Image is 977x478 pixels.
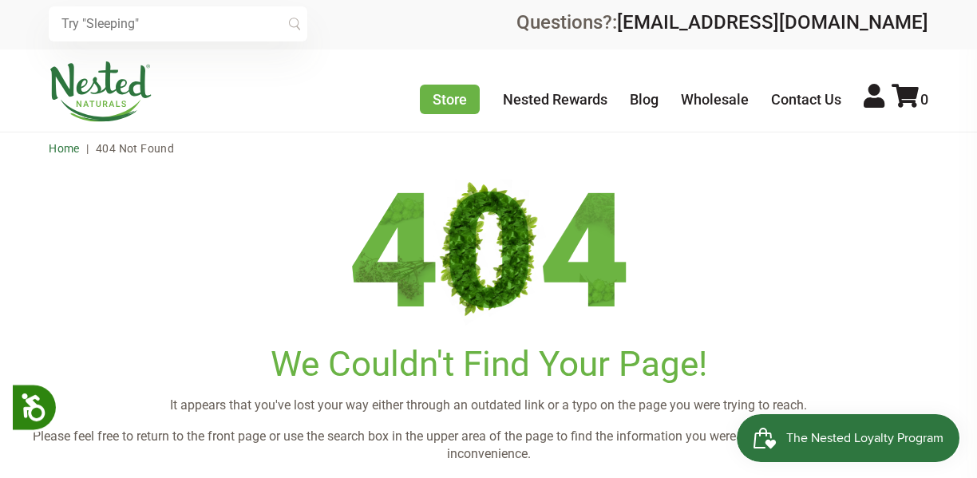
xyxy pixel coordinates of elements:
[32,397,945,414] p: It appears that you've lost your way either through an outdated link or a typo on the page you we...
[630,91,659,108] a: Blog
[82,142,93,155] span: |
[32,344,945,385] h1: We Couldn't Find Your Page!
[32,428,945,464] p: Please feel free to return to the front page or use the search box in the upper area of the page ...
[920,91,928,108] span: 0
[771,91,841,108] a: Contact Us
[516,13,928,32] div: Questions?:
[503,91,607,108] a: Nested Rewards
[617,11,928,34] a: [EMAIL_ADDRESS][DOMAIN_NAME]
[49,142,80,155] a: Home
[681,91,749,108] a: Wholesale
[420,85,480,114] a: Store
[49,61,152,122] img: Nested Naturals
[892,91,928,108] a: 0
[49,6,307,41] input: Try "Sleeping"
[737,414,961,462] iframe: Button to open loyalty program pop-up
[49,132,928,164] nav: breadcrumbs
[96,142,174,155] span: 404 Not Found
[351,177,627,327] img: 404.png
